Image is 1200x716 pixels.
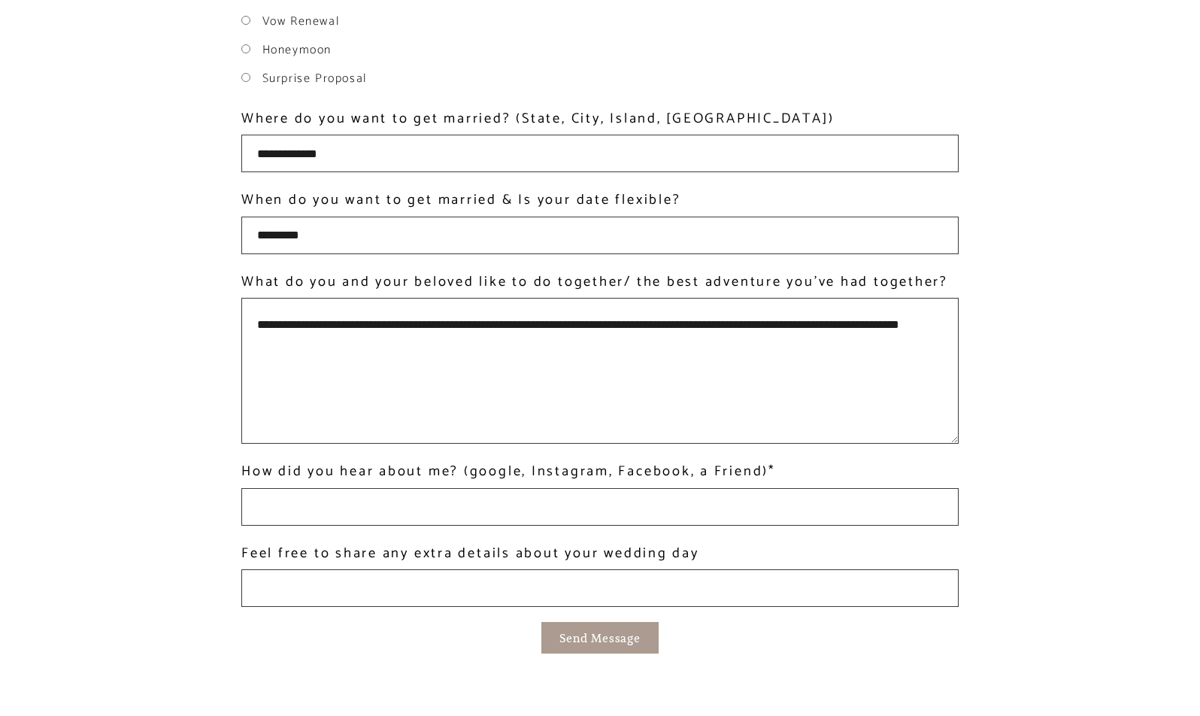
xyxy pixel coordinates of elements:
[262,68,367,89] label: Surprise Proposal
[541,622,658,654] button: Send Message
[241,271,948,294] label: What do you and your beloved like to do together/ the best adventure you've had together?
[241,108,834,131] label: Where do you want to get married? (State, City, Island, [GEOGRAPHIC_DATA])
[262,40,332,60] label: Honeymoon
[262,11,340,32] label: Vow Renewal
[241,189,680,212] label: When do you want to get married & Is your date flexible?
[241,542,699,566] label: Feel free to share any extra details about your wedding day
[559,630,640,645] span: Send Message
[241,460,776,484] label: How did you hear about me? (google, Instagram, Facebook, a Friend)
